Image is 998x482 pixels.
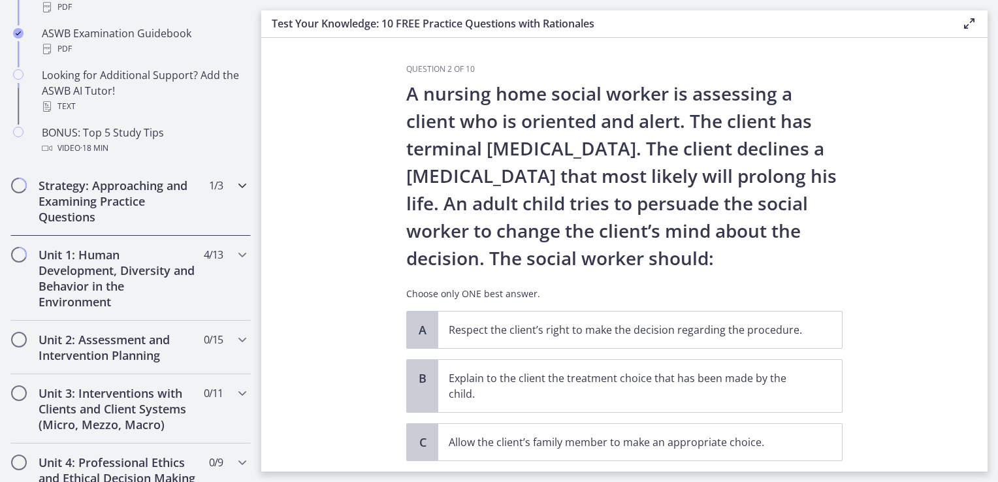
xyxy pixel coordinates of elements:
div: ASWB Examination Guidebook [42,25,246,57]
h3: Test Your Knowledge: 10 FREE Practice Questions with Rationales [272,16,941,31]
p: Respect the client’s right to make the decision regarding the procedure. [449,322,805,338]
div: Looking for Additional Support? Add the ASWB AI Tutor! [42,67,246,114]
div: Text [42,99,246,114]
h2: Unit 2: Assessment and Intervention Planning [39,332,198,363]
span: 1 / 3 [209,178,223,193]
h2: Unit 3: Interventions with Clients and Client Systems (Micro, Mezzo, Macro) [39,385,198,432]
div: PDF [42,41,246,57]
div: Video [42,140,246,156]
p: Allow the client’s family member to make an appropriate choice. [449,434,805,450]
h3: Question 2 of 10 [406,64,843,74]
p: Choose only ONE best answer. [406,287,843,300]
span: 0 / 11 [204,385,223,401]
span: 4 / 13 [204,247,223,263]
span: B [415,370,430,386]
h2: Unit 1: Human Development, Diversity and Behavior in the Environment [39,247,198,310]
p: Explain to the client the treatment choice that has been made by the child. [449,370,805,402]
span: C [415,434,430,450]
i: Completed [13,28,24,39]
p: A nursing home social worker is assessing a client who is oriented and alert. The client has term... [406,80,843,272]
span: · 18 min [80,140,108,156]
h2: Strategy: Approaching and Examining Practice Questions [39,178,198,225]
span: A [415,322,430,338]
div: BONUS: Top 5 Study Tips [42,125,246,156]
span: 0 / 9 [209,455,223,470]
span: 0 / 15 [204,332,223,347]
